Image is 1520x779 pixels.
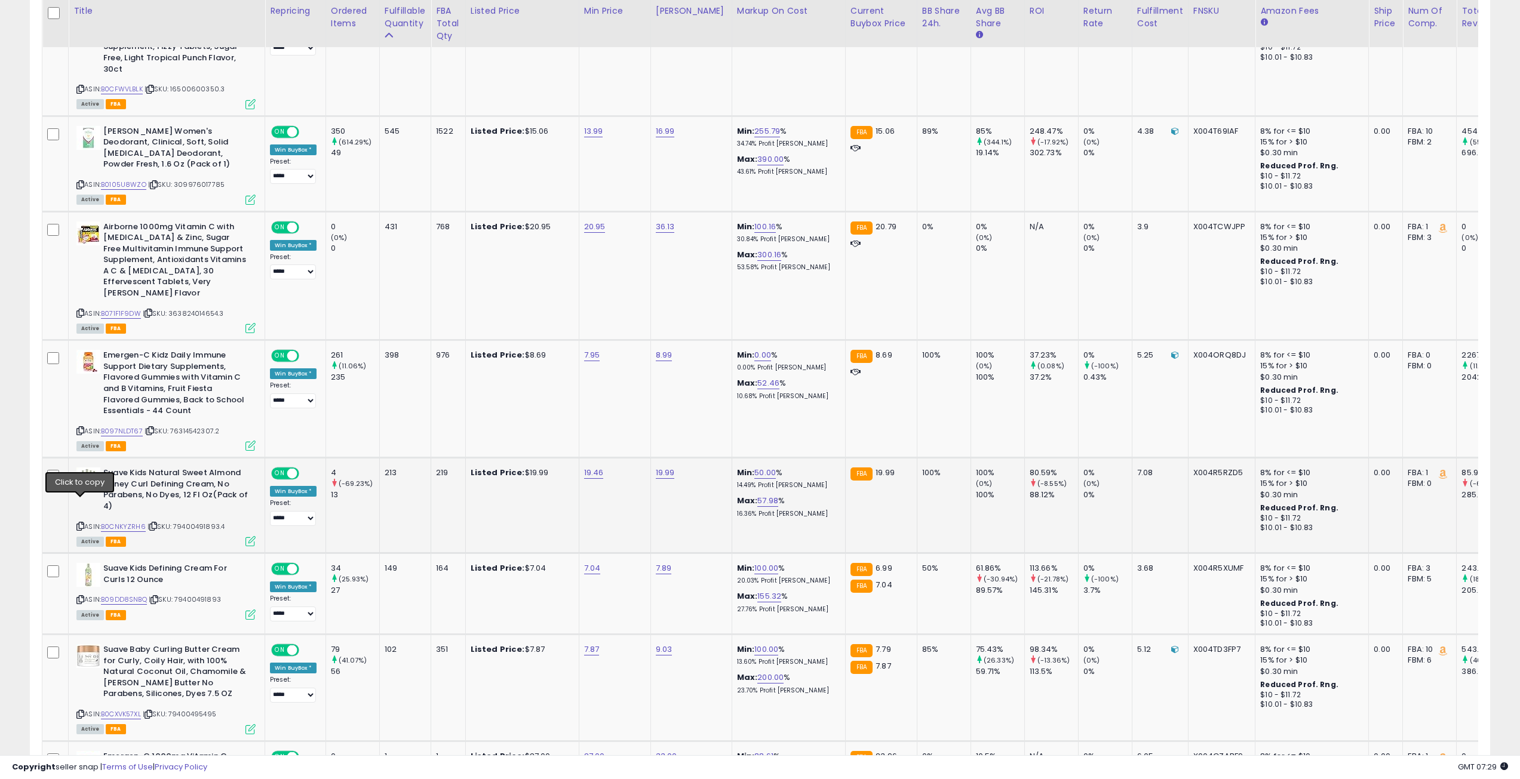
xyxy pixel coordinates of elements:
[1461,585,1510,596] div: 205.76
[106,324,126,334] span: FBA
[922,467,962,478] div: 100%
[270,5,321,17] div: Repricing
[1083,221,1132,232] div: 0%
[1030,147,1078,158] div: 302.73%
[976,233,993,242] small: (0%)
[976,585,1024,596] div: 89.57%
[270,581,317,592] div: Win BuyBox *
[737,125,755,137] b: Min:
[754,349,771,361] a: 0.00
[331,563,379,574] div: 34
[656,562,672,574] a: 7.89
[757,590,781,602] a: 155.32
[757,377,779,389] a: 52.46
[737,350,836,372] div: %
[1470,479,1504,488] small: (-69.93%)
[1083,243,1132,254] div: 0%
[297,351,317,361] span: OFF
[1260,513,1359,524] div: $10 - $11.72
[270,158,317,184] div: Preset:
[1408,574,1447,584] div: FBM: 5
[1461,489,1510,500] div: 285.87
[850,580,873,593] small: FBA
[1408,478,1447,489] div: FBM: 0
[1461,147,1510,158] div: 696.5
[339,574,369,584] small: (25.93%)
[331,489,379,500] div: 13
[976,361,993,371] small: (0%)
[1461,563,1510,574] div: 243.37
[1260,161,1338,171] b: Reduced Prof. Rng.
[1030,372,1078,383] div: 37.2%
[1408,467,1447,478] div: FBA: 1
[471,563,570,574] div: $7.04
[737,495,836,518] div: %
[976,350,1024,361] div: 100%
[76,324,104,334] span: All listings currently available for purchase on Amazon
[1260,350,1359,361] div: 8% for <= $10
[1030,585,1078,596] div: 145.31%
[1374,221,1393,232] div: 0.00
[1260,171,1359,181] div: $10 - $11.72
[1083,372,1132,383] div: 0.43%
[1408,563,1447,574] div: FBA: 3
[471,467,525,478] b: Listed Price:
[850,126,873,139] small: FBA
[1470,361,1497,371] small: (11.06%)
[76,537,104,547] span: All listings currently available for purchase on Amazon
[339,137,371,147] small: (614.29%)
[1260,489,1359,500] div: $0.30 min
[976,147,1024,158] div: 19.14%
[757,249,781,261] a: 300.16
[922,563,962,574] div: 50%
[656,125,675,137] a: 16.99
[270,368,317,379] div: Win BuyBox *
[737,562,755,574] b: Min:
[1260,267,1359,277] div: $10 - $11.72
[850,563,873,576] small: FBA
[737,250,836,272] div: %
[737,140,836,148] p: 34.74% Profit [PERSON_NAME]
[737,510,836,518] p: 16.36% Profit [PERSON_NAME]
[385,221,422,232] div: 431
[101,709,141,719] a: B0CXVK57XL
[1260,478,1359,489] div: 15% for > $10
[155,761,207,772] a: Privacy Policy
[436,5,460,42] div: FBA Total Qty
[757,153,784,165] a: 390.00
[737,591,836,613] div: %
[737,349,755,361] b: Min:
[1083,479,1100,488] small: (0%)
[331,350,379,361] div: 261
[1083,467,1132,478] div: 0%
[737,5,840,17] div: Markup on Cost
[737,263,836,272] p: 53.58% Profit [PERSON_NAME]
[737,154,836,176] div: %
[1461,467,1510,478] div: 85.96
[737,590,758,602] b: Max:
[737,563,836,585] div: %
[471,467,570,478] div: $19.99
[976,467,1024,478] div: 100%
[1260,385,1338,395] b: Reduced Prof. Rng.
[1030,563,1078,574] div: 113.66%
[754,221,776,233] a: 100.16
[1374,467,1393,478] div: 0.00
[976,243,1024,254] div: 0%
[1260,405,1359,415] div: $10.01 - $10.83
[103,350,248,419] b: Emergen-C Kidz Daily Immune Support Dietary Supplements, Flavored Gummies with Vitamin C and B Vi...
[984,137,1012,147] small: (344.1%)
[1091,361,1119,371] small: (-100%)
[331,126,379,137] div: 350
[76,221,100,245] img: 513qTEzfGmL._SL40_.jpg
[76,195,104,205] span: All listings currently available for purchase on Amazon
[1260,53,1359,63] div: $10.01 - $10.83
[148,522,225,531] span: | SKU: 79400491893.4
[1408,5,1451,30] div: Num of Comp.
[471,349,525,361] b: Listed Price:
[103,126,248,173] b: [PERSON_NAME] Women's Deodorant, Clinical, Soft, Solid [MEDICAL_DATA] Deodorant, Powder Fresh, 1....
[1260,126,1359,137] div: 8% for <= $10
[1260,137,1359,147] div: 15% for > $10
[976,221,1024,232] div: 0%
[1091,574,1119,584] small: (-100%)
